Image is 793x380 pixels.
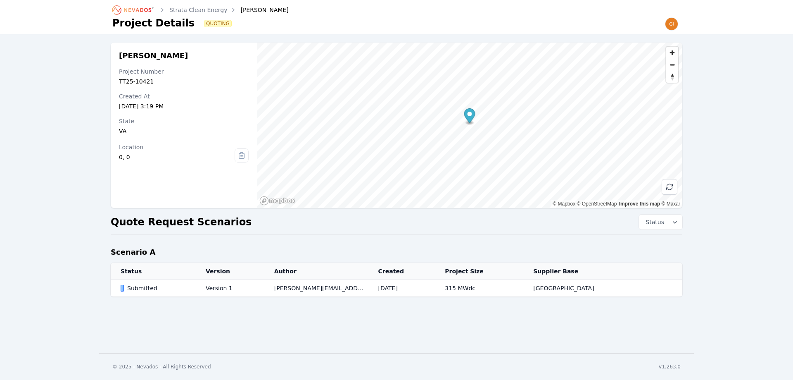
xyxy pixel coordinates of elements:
td: Version 1 [196,280,264,297]
button: Zoom in [666,47,678,59]
canvas: Map [257,43,682,208]
div: State [119,117,249,125]
tr: SubmittedVersion 1[PERSON_NAME][EMAIL_ADDRESS][DOMAIN_NAME][DATE]315 MWdc[GEOGRAPHIC_DATA] [111,280,682,297]
a: Mapbox homepage [259,196,296,206]
a: OpenStreetMap [577,201,617,207]
a: Improve this map [619,201,660,207]
td: 315 MWdc [435,280,523,297]
div: [DATE] 3:19 PM [119,102,249,110]
div: Project Number [119,67,249,76]
th: Supplier Base [523,263,649,280]
span: Status [642,218,664,226]
th: Version [196,263,264,280]
a: Mapbox [553,201,575,207]
th: Project Size [435,263,523,280]
div: 0, 0 [119,153,235,161]
td: [GEOGRAPHIC_DATA] [523,280,649,297]
div: [PERSON_NAME] [229,6,288,14]
th: Created [368,263,435,280]
h1: Project Details [112,17,195,30]
h2: Scenario A [111,246,155,258]
h2: [PERSON_NAME] [119,51,249,61]
td: [PERSON_NAME][EMAIL_ADDRESS][DOMAIN_NAME] [264,280,368,297]
div: Map marker [464,108,475,125]
th: Status [111,263,196,280]
img: gianluca.ciuffreda@stratacleanenergy.com [665,17,678,31]
div: Location [119,143,235,151]
div: VA [119,127,249,135]
th: Author [264,263,368,280]
div: Submitted [121,284,192,292]
td: [DATE] [368,280,435,297]
div: © 2025 - Nevados - All Rights Reserved [112,363,211,370]
button: Zoom out [666,59,678,71]
button: Status [639,215,682,229]
a: Maxar [661,201,680,207]
div: v1.263.0 [659,363,681,370]
div: Created At [119,92,249,100]
button: Reset bearing to north [666,71,678,83]
span: Quoting [204,20,231,27]
div: TT25-10421 [119,77,249,86]
h2: Quote Request Scenarios [111,215,252,229]
a: Strata Clean Energy [169,6,227,14]
nav: Breadcrumb [112,3,289,17]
